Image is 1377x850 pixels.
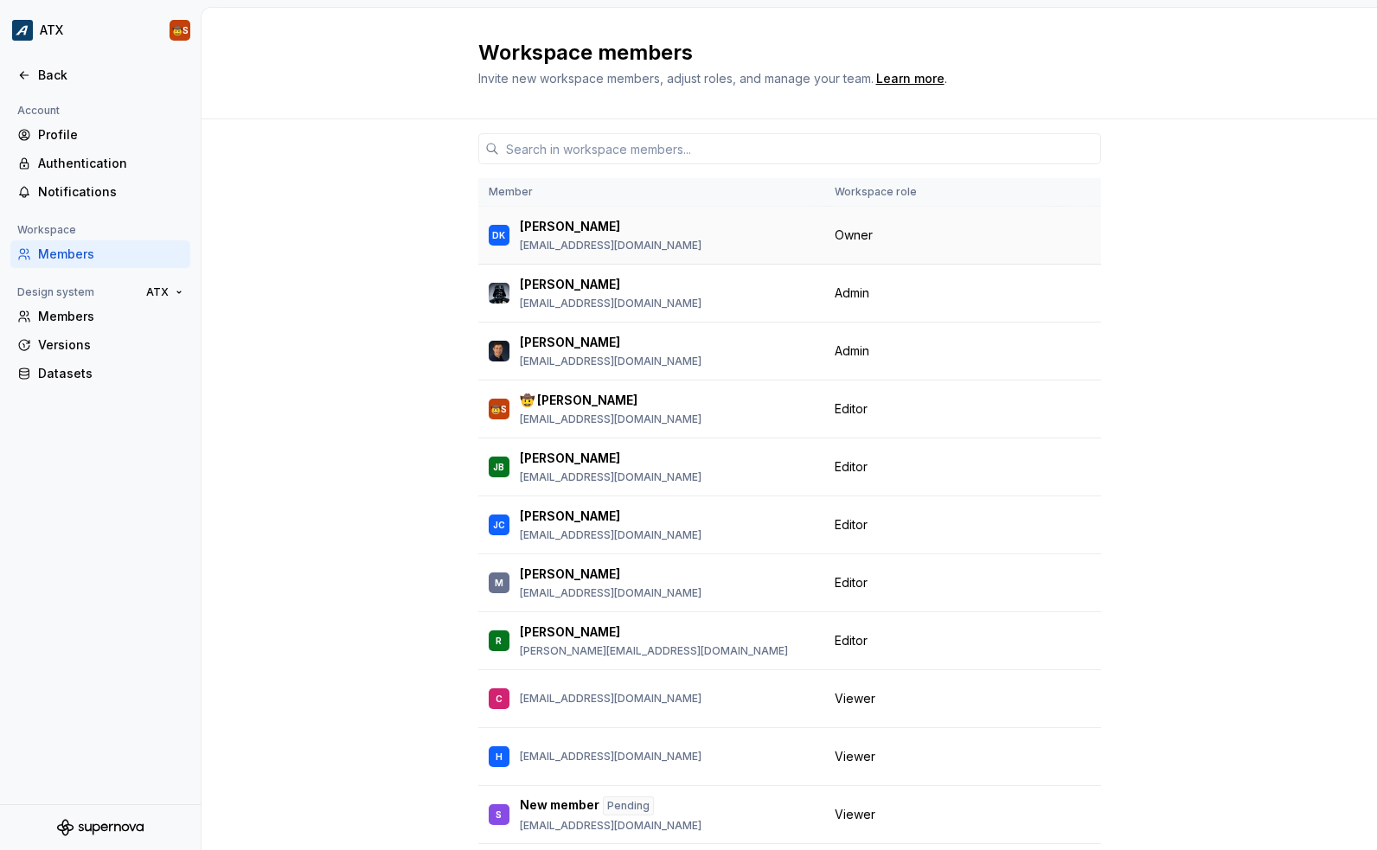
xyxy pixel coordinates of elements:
[496,690,503,707] div: C
[10,121,190,149] a: Profile
[10,282,101,303] div: Design system
[10,360,190,387] a: Datasets
[496,632,502,649] div: R
[492,227,505,244] div: DK
[38,308,183,325] div: Members
[10,240,190,268] a: Members
[835,748,875,765] span: Viewer
[38,126,183,144] div: Profile
[12,20,33,41] img: ece3896c-3e3b-4313-9933-5dae2d7e2e0c.png
[520,796,599,815] p: New member
[835,806,875,823] span: Viewer
[57,819,144,836] svg: Supernova Logo
[835,227,873,244] span: Owner
[835,632,868,649] span: Editor
[493,458,504,476] div: JB
[520,623,620,641] p: [PERSON_NAME]
[520,566,620,583] p: [PERSON_NAME]
[520,508,620,525] p: [PERSON_NAME]
[603,796,654,815] div: Pending
[38,246,183,263] div: Members
[520,586,701,600] p: [EMAIL_ADDRESS][DOMAIN_NAME]
[10,61,190,89] a: Back
[493,516,505,534] div: JC
[10,220,83,240] div: Workspace
[10,150,190,177] a: Authentication
[38,336,183,354] div: Versions
[38,183,183,201] div: Notifications
[520,334,620,351] p: [PERSON_NAME]
[489,341,509,361] img: Mark Fischer
[520,392,637,409] p: 🤠 [PERSON_NAME]
[38,155,183,172] div: Authentication
[38,67,183,84] div: Back
[520,218,620,235] p: [PERSON_NAME]
[10,100,67,121] div: Account
[835,516,868,534] span: Editor
[478,71,874,86] span: Invite new workspace members, adjust roles, and manage your team.
[40,22,63,39] div: ATX
[520,819,701,833] p: [EMAIL_ADDRESS][DOMAIN_NAME]
[824,178,1056,207] th: Workspace role
[835,284,869,302] span: Admin
[496,806,502,823] div: S
[835,342,869,360] span: Admin
[835,574,868,591] span: Editor
[489,283,509,304] img: Jacob Scott
[490,400,507,418] div: 🤠S
[520,239,701,252] p: [EMAIL_ADDRESS][DOMAIN_NAME]
[520,470,701,484] p: [EMAIL_ADDRESS][DOMAIN_NAME]
[3,11,197,49] button: ATX🤠S
[10,303,190,330] a: Members
[520,297,701,310] p: [EMAIL_ADDRESS][DOMAIN_NAME]
[38,365,183,382] div: Datasets
[172,23,189,37] div: 🤠S
[520,412,701,426] p: [EMAIL_ADDRESS][DOMAIN_NAME]
[876,70,945,87] a: Learn more
[835,690,875,707] span: Viewer
[874,73,947,86] span: .
[520,644,788,658] p: [PERSON_NAME][EMAIL_ADDRESS][DOMAIN_NAME]
[10,178,190,206] a: Notifications
[520,276,620,293] p: [PERSON_NAME]
[520,450,620,467] p: [PERSON_NAME]
[496,748,503,765] div: H
[478,178,824,207] th: Member
[495,574,503,591] div: M
[520,750,701,764] p: [EMAIL_ADDRESS][DOMAIN_NAME]
[835,400,868,418] span: Editor
[520,528,701,542] p: [EMAIL_ADDRESS][DOMAIN_NAME]
[10,331,190,359] a: Versions
[478,39,1080,67] h2: Workspace members
[499,133,1101,164] input: Search in workspace members...
[835,458,868,476] span: Editor
[520,692,701,706] p: [EMAIL_ADDRESS][DOMAIN_NAME]
[520,355,701,368] p: [EMAIL_ADDRESS][DOMAIN_NAME]
[146,285,169,299] span: ATX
